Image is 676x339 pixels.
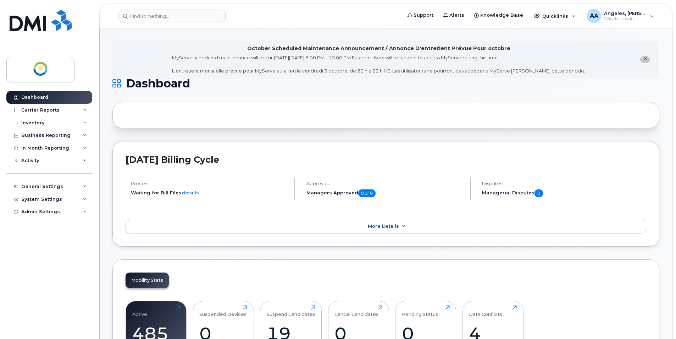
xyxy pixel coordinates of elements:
[306,189,464,197] h5: Managers Approved
[182,190,199,195] a: details
[358,189,376,197] span: 0 of 0
[267,305,315,317] div: Suspend Candidates
[131,181,288,186] h4: Process
[482,181,646,186] h4: Disputes
[199,305,246,317] div: Suspended Devices
[126,154,646,165] h2: [DATE] Billing Cycle
[306,181,464,186] h4: Approvals
[534,189,543,197] span: 0
[172,54,585,74] div: MyServe scheduled maintenance will occur [DATE][DATE] 8:00 PM - 10:00 PM Eastern. Users will be u...
[482,189,646,197] h5: Managerial Disputes
[640,56,650,63] button: close notification
[132,305,147,317] div: Active
[368,224,399,229] span: More Details
[131,189,288,196] li: Waiting for Bill Files
[469,305,502,317] div: Data Conflicts
[402,305,438,317] div: Pending Status
[126,78,190,89] span: Dashboard
[334,305,378,317] div: Cancel Candidates
[247,45,510,52] div: October Scheduled Maintenance Announcement / Annonce D'entretient Prévue Pour octobre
